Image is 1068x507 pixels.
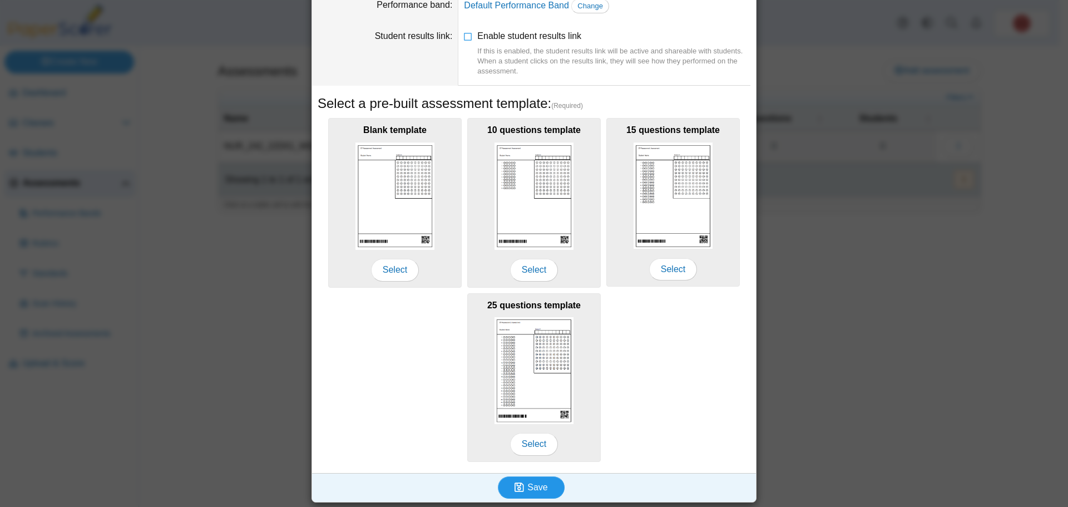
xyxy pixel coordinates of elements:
b: Blank template [363,125,427,135]
img: scan_sheet_10_questions.png [495,142,573,250]
span: Select [510,259,558,281]
span: Enable student results link [477,31,750,76]
span: (Required) [551,101,583,111]
span: Select [371,259,419,281]
img: scan_sheet_25_questions.png [495,317,573,424]
span: Save [527,483,547,492]
a: Default Performance Band [464,1,569,10]
span: Select [649,258,697,280]
button: Save [498,476,565,499]
b: 10 questions template [487,125,581,135]
img: scan_sheet_15_questions.png [634,142,713,249]
label: Student results link [375,31,453,41]
b: 25 questions template [487,301,581,310]
span: Select [510,433,558,455]
img: scan_sheet_blank.png [355,142,434,250]
div: If this is enabled, the student results link will be active and shareable with students. When a s... [477,46,750,77]
h5: Select a pre-built assessment template: [318,94,750,113]
span: Change [577,2,603,10]
b: 15 questions template [626,125,720,135]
